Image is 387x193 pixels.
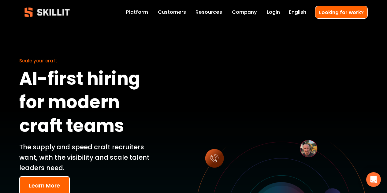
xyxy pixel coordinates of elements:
[19,142,162,173] p: The supply and speed craft recruiters want, with the visibility and scale talent leaders need.
[19,3,75,21] img: Skillit
[19,65,144,143] strong: AI-first hiring for modern craft teams
[232,8,257,17] a: Company
[289,9,306,16] span: English
[158,8,186,17] a: Customers
[19,58,57,64] span: Scale your craft
[315,6,368,18] a: Looking for work?
[366,172,381,187] div: Open Intercom Messenger
[126,8,148,17] a: Platform
[195,8,222,17] a: folder dropdown
[267,8,280,17] a: Login
[195,9,222,16] span: Resources
[289,8,306,17] div: language picker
